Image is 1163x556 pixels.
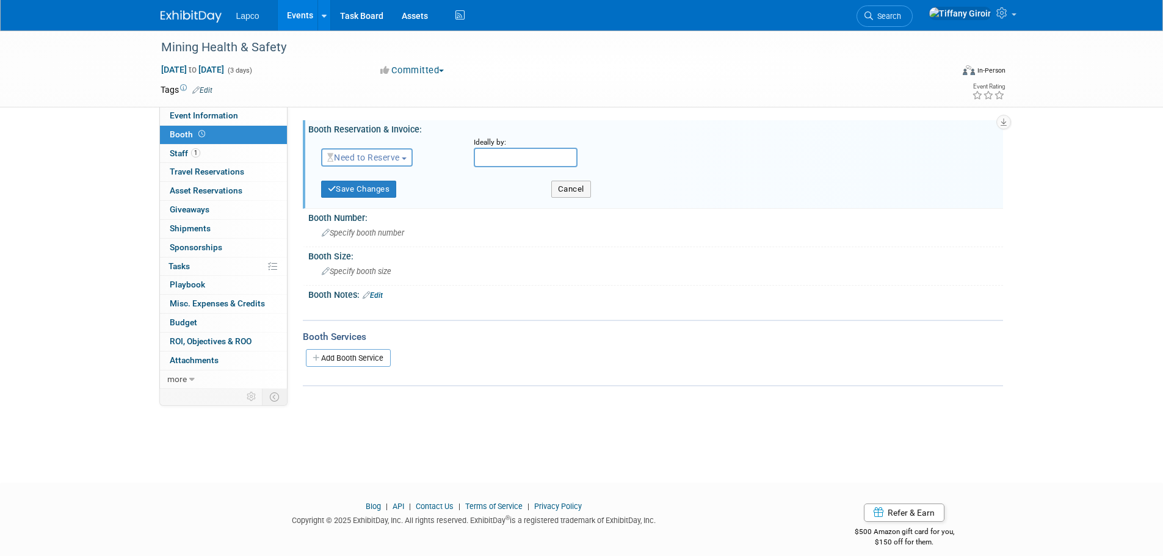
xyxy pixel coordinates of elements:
[160,370,287,389] a: more
[308,209,1003,224] div: Booth Number:
[170,129,208,139] span: Booth
[524,502,532,511] span: |
[406,502,414,511] span: |
[322,267,391,276] span: Specify booth size
[226,67,252,74] span: (3 days)
[308,120,1003,135] div: Booth Reservation & Invoice:
[262,389,287,405] td: Toggle Event Tabs
[191,148,200,157] span: 1
[196,129,208,139] span: Booth not reserved yet
[170,186,242,195] span: Asset Reservations
[551,181,591,198] button: Cancel
[160,239,287,257] a: Sponsorships
[170,223,211,233] span: Shipments
[160,333,287,351] a: ROI, Objectives & ROO
[474,137,974,148] div: Ideally by:
[161,10,222,23] img: ExhibitDay
[161,84,212,96] td: Tags
[160,145,287,163] a: Staff1
[160,163,287,181] a: Travel Reservations
[929,7,991,20] img: Tiffany Giroir
[168,261,190,271] span: Tasks
[963,65,975,75] img: Format-Inperson.png
[167,374,187,384] span: more
[977,66,1005,75] div: In-Person
[321,148,413,167] button: Need to Reserve
[160,258,287,276] a: Tasks
[161,512,788,526] div: Copyright © 2025 ExhibitDay, Inc. All rights reserved. ExhibitDay is a registered trademark of Ex...
[170,280,205,289] span: Playbook
[327,153,400,162] span: Need to Reserve
[160,276,287,294] a: Playbook
[383,502,391,511] span: |
[321,181,397,198] button: Save Changes
[363,291,383,300] a: Edit
[192,86,212,95] a: Edit
[160,295,287,313] a: Misc. Expenses & Credits
[170,355,219,365] span: Attachments
[170,298,265,308] span: Misc. Expenses & Credits
[308,247,1003,262] div: Booth Size:
[187,65,198,74] span: to
[465,502,523,511] a: Terms of Service
[455,502,463,511] span: |
[322,228,404,237] span: Specify booth number
[972,84,1005,90] div: Event Rating
[160,126,287,144] a: Booth
[241,389,263,405] td: Personalize Event Tab Strip
[308,286,1003,301] div: Booth Notes:
[161,64,225,75] span: [DATE] [DATE]
[160,201,287,219] a: Giveaways
[873,12,901,21] span: Search
[505,514,510,521] sup: ®
[880,63,1006,82] div: Event Format
[236,11,259,21] span: Lapco
[416,502,454,511] a: Contact Us
[366,502,381,511] a: Blog
[160,352,287,370] a: Attachments
[376,64,449,77] button: Committed
[806,519,1003,547] div: $500 Amazon gift card for you,
[160,220,287,238] a: Shipments
[160,107,287,125] a: Event Information
[170,317,197,327] span: Budget
[303,330,1003,344] div: Booth Services
[160,182,287,200] a: Asset Reservations
[857,5,913,27] a: Search
[170,336,252,346] span: ROI, Objectives & ROO
[157,37,934,59] div: Mining Health & Safety
[170,167,244,176] span: Travel Reservations
[170,110,238,120] span: Event Information
[170,148,200,158] span: Staff
[170,204,209,214] span: Giveaways
[806,537,1003,547] div: $150 off for them.
[170,242,222,252] span: Sponsorships
[160,314,287,332] a: Budget
[864,504,944,522] a: Refer & Earn
[534,502,582,511] a: Privacy Policy
[393,502,404,511] a: API
[306,349,391,367] a: Add Booth Service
